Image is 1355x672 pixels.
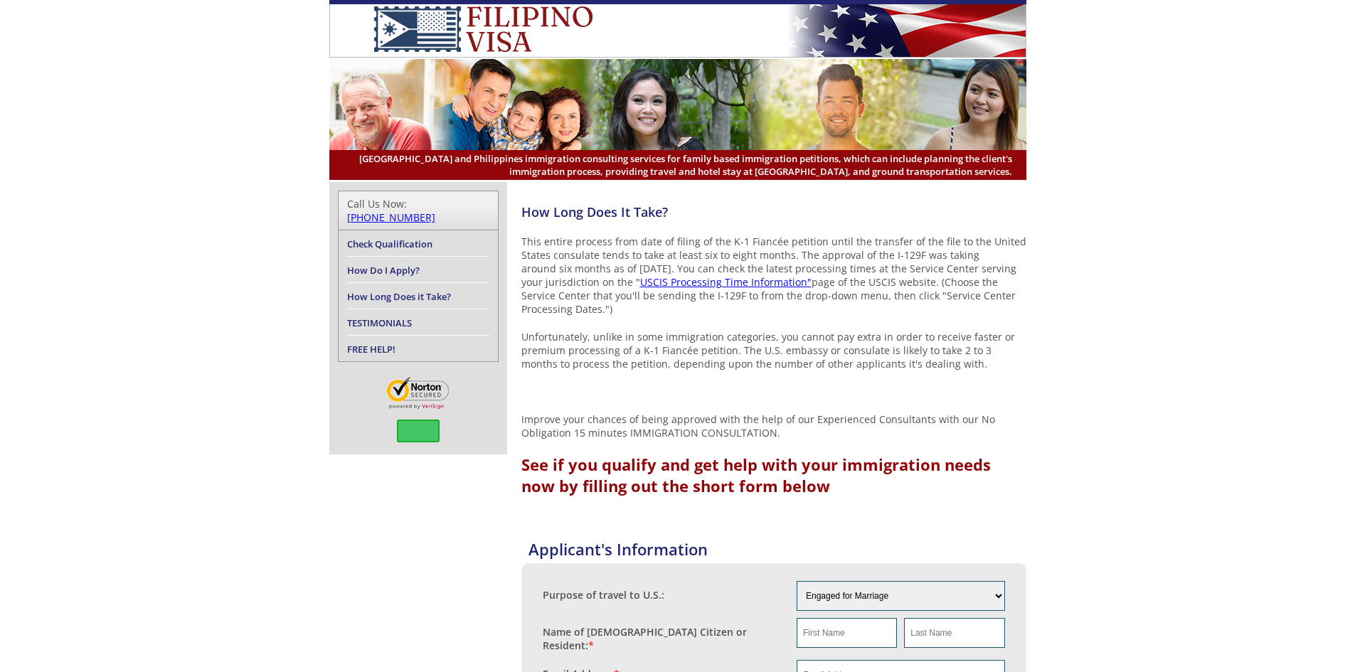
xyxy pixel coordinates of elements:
[347,238,432,250] a: Check Qualification
[521,330,1026,370] p: Unfortunately, unlike in some immigration categories, you cannot pay extra in order to receive fa...
[521,235,1026,316] p: This entire process from date of filing of the K-1 Fiancée petition until the transfer of the fil...
[543,625,783,652] label: Name of [DEMOGRAPHIC_DATA] Citizen or Resident:
[347,343,395,356] a: FREE HELP!
[347,290,451,303] a: How Long Does it Take?
[543,588,664,602] label: Purpose of travel to U.S.:
[344,152,1012,178] span: [GEOGRAPHIC_DATA] and Philippines immigration consulting services for family based immigration pe...
[347,210,435,224] a: [PHONE_NUMBER]
[521,412,1026,439] p: Improve your chances of being approved with the help of our Experienced Consultants with our No O...
[521,454,991,496] strong: See if you qualify and get help with your immigration needs now by filling out the short form below
[347,264,420,277] a: How Do I Apply?
[797,618,897,648] input: First Name
[904,618,1004,648] input: Last Name
[347,197,489,224] div: Call Us Now:
[640,275,812,289] a: USCIS Processing Time Information"
[521,203,1026,220] h4: How Long Does It Take?
[347,316,412,329] a: TESTIMONIALS
[528,538,1026,560] h4: Applicant's Information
